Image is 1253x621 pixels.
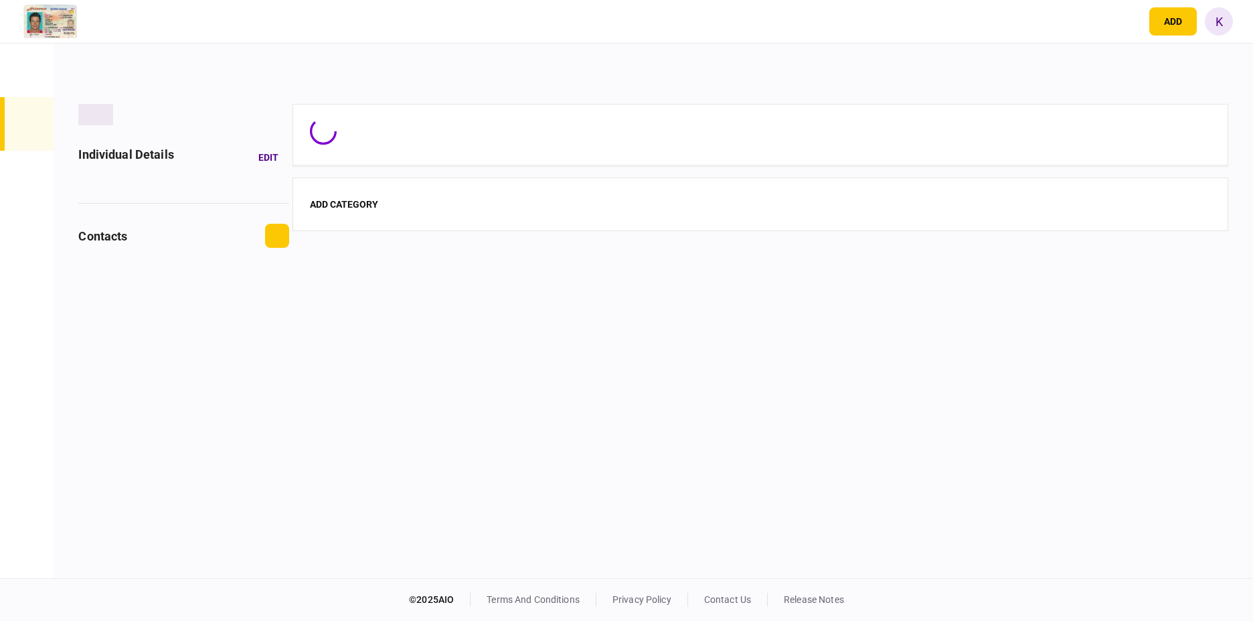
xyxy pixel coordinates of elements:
a: terms and conditions [487,594,580,605]
button: open notifications list [1113,7,1141,36]
button: Edit [248,145,289,169]
button: link to underwriting page [1169,60,1193,84]
div: contacts [78,227,127,245]
a: release notes [784,594,844,605]
button: add category [310,199,378,210]
div: individual details [78,145,173,169]
div: © 2025 AIO [409,593,471,607]
button: K [1205,7,1233,36]
a: contact us [704,594,751,605]
button: open adding identity options [1149,7,1197,36]
a: privacy policy [612,594,671,605]
img: client company logo [20,5,79,38]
